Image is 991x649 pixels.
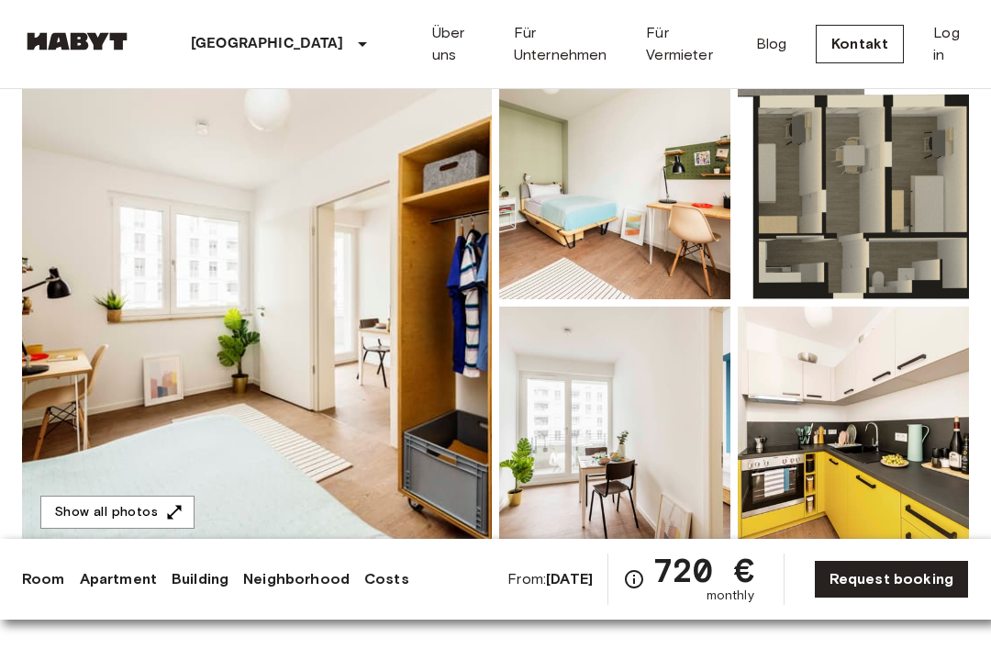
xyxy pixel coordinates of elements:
img: Picture of unit DE-01-09-010-02Q [499,307,730,547]
svg: Check cost overview for full price breakdown. Please note that discounts apply to new joiners onl... [623,568,645,590]
a: Log in [933,22,969,66]
img: Habyt [22,32,132,50]
b: [DATE] [546,570,593,587]
a: Neighborhood [243,568,350,590]
button: Show all photos [40,496,195,530]
a: Room [22,568,65,590]
a: Über uns [432,22,484,66]
a: Building [172,568,228,590]
img: Picture of unit DE-01-09-010-02Q [738,59,969,299]
a: Kontakt [816,25,904,63]
span: 720 € [652,554,754,587]
a: Costs [364,568,409,590]
span: From: [507,569,593,589]
a: Request booking [814,560,969,599]
a: Apartment [80,568,157,590]
p: [GEOGRAPHIC_DATA] [191,33,344,55]
span: monthly [707,587,754,605]
a: Für Unternehmen [514,22,618,66]
img: Marketing picture of unit DE-01-09-010-02Q [22,59,492,547]
a: Blog [756,33,787,55]
a: Für Vermieter [646,22,726,66]
img: Picture of unit DE-01-09-010-02Q [499,59,730,299]
img: Picture of unit DE-01-09-010-02Q [738,307,969,547]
